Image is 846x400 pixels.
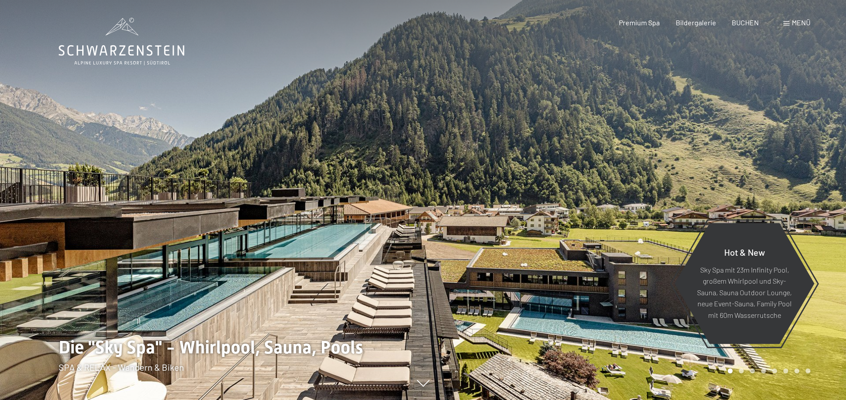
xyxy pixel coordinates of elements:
span: Menü [792,18,810,27]
a: Premium Spa [619,18,660,27]
div: Carousel Pagination [725,368,810,373]
div: Carousel Page 4 [761,368,766,373]
div: Carousel Page 5 [772,368,777,373]
div: Carousel Page 7 [794,368,799,373]
span: Hot & New [724,246,765,257]
a: Hot & New Sky Spa mit 23m Infinity Pool, großem Whirlpool und Sky-Sauna, Sauna Outdoor Lounge, ne... [674,222,815,345]
div: Carousel Page 2 [739,368,744,373]
div: Carousel Page 3 [750,368,755,373]
div: Carousel Page 8 [806,368,810,373]
div: Carousel Page 1 (Current Slide) [728,368,733,373]
p: Sky Spa mit 23m Infinity Pool, großem Whirlpool und Sky-Sauna, Sauna Outdoor Lounge, neue Event-S... [696,264,793,321]
div: Carousel Page 6 [783,368,788,373]
a: Bildergalerie [676,18,716,27]
a: BUCHEN [732,18,759,27]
